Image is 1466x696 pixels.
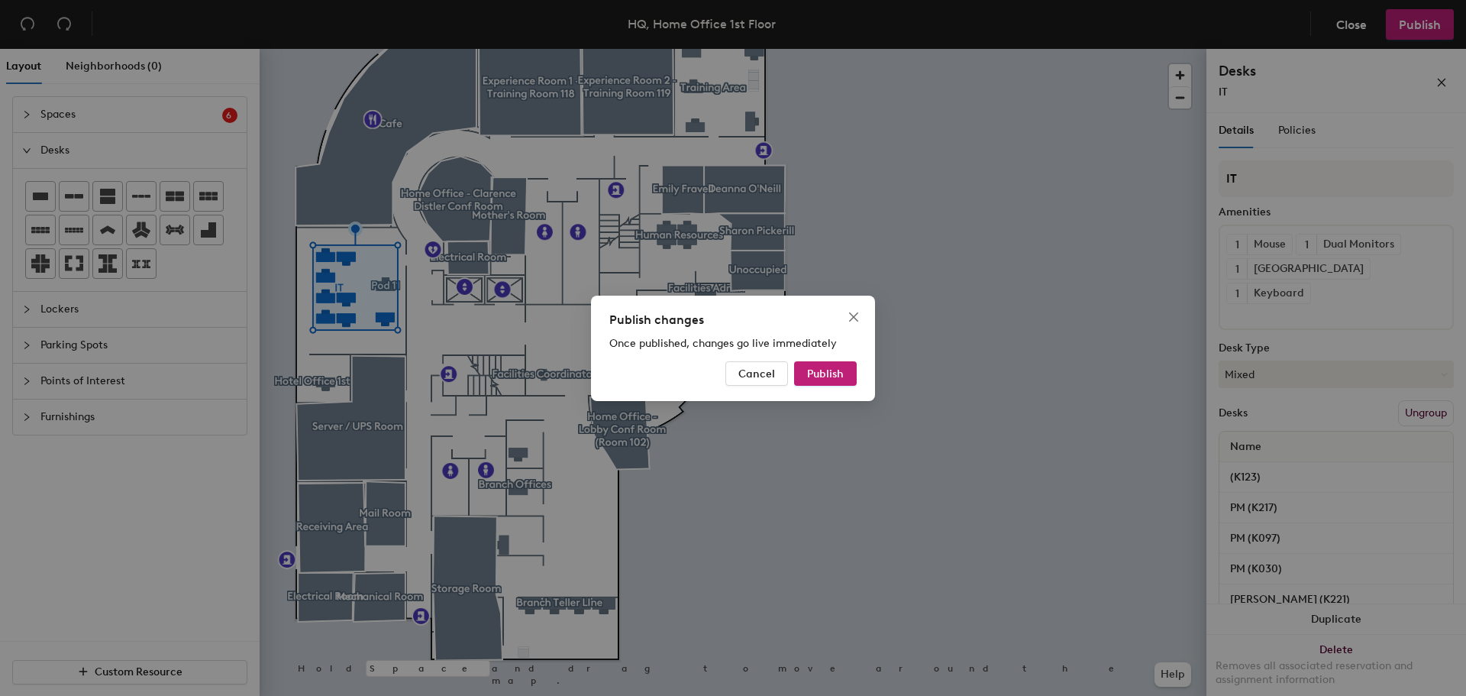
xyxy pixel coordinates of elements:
span: Publish [807,367,844,380]
button: Publish [794,361,857,386]
span: Close [841,311,866,323]
button: Close [841,305,866,329]
span: Cancel [738,367,775,380]
button: Cancel [725,361,788,386]
div: Publish changes [609,311,857,329]
span: Once published, changes go live immediately [609,337,837,350]
span: close [848,311,860,323]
